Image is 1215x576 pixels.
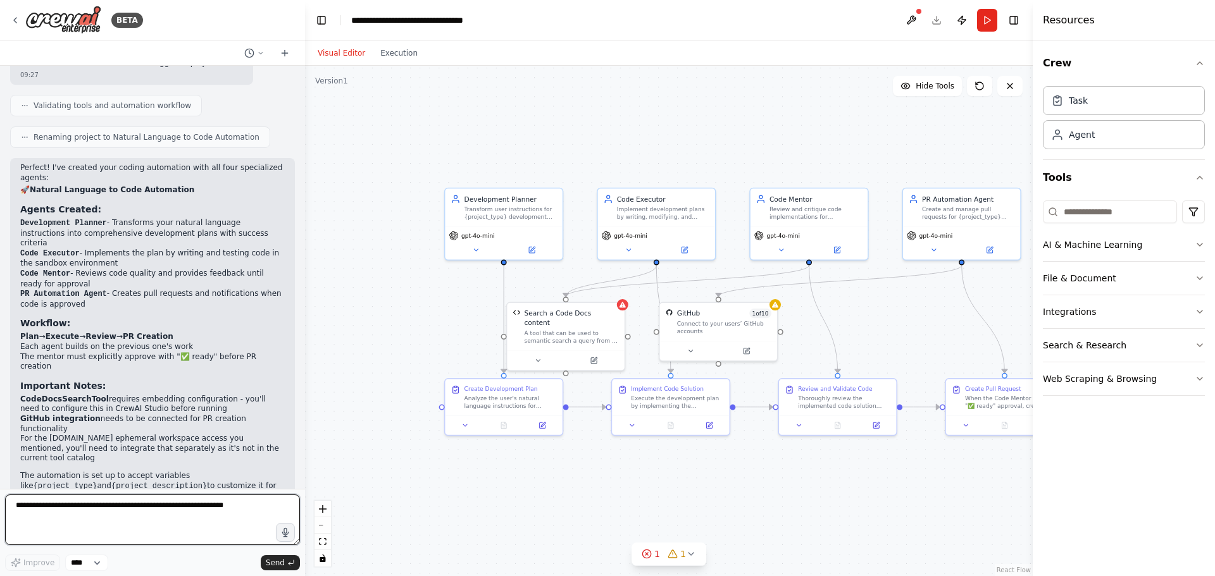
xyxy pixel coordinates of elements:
[963,244,1016,255] button: Open in side panel
[20,163,285,183] p: Perfect! I've created your coding automation with all four specialized agents:
[985,420,1025,431] button: No output available
[749,309,771,318] span: Number of enabled actions
[769,194,862,204] div: Code Mentor
[111,13,143,28] div: BETA
[20,248,285,269] li: - Implements the plan by writing and testing code in the sandbox environment
[769,205,862,221] div: Review and critique code implementations for {project_type} projects, providing constructive feed...
[464,395,557,410] div: Analyze the user's natural language instructions for developing {project_description} and create ...
[20,352,285,372] li: The mentor must explicitly approve with "✅ ready" before PR creation
[657,244,711,255] button: Open in side panel
[804,265,842,372] g: Edge from 630f35ba-547b-4527-bcb7-7fc21003e963 to e6b70826-2f22-4933-8ec9-2ca2939ee3e9
[525,329,619,345] div: A tool that can be used to semantic search a query from a Code Docs content.
[5,555,60,571] button: Improve
[20,332,285,342] li: → → →
[611,378,730,436] div: Implement Code SolutionExecute the development plan by implementing the {project_type} solution i...
[798,395,890,410] div: Thoroughly review the implemented code solution against the original plan and success criteria. A...
[513,309,520,316] img: CodeDocsSearchTool
[506,302,625,371] div: CodeDocsSearchToolSearch a Code Docs contentA tool that can be used to semantic search a query fr...
[315,550,331,567] button: toggle interactivity
[1043,262,1205,295] button: File & Document
[916,81,954,91] span: Hide Tools
[20,218,285,248] li: - Transforms your natural language instructions into comprehensive development plans with success...
[666,309,673,316] img: GitHub
[464,385,538,393] div: Create Development Plan
[373,46,425,61] button: Execution
[1069,94,1088,107] div: Task
[617,194,709,204] div: Code Executor
[34,482,97,491] code: {project_type}
[20,70,243,80] div: 09:27
[30,185,194,194] strong: Natural Language to Code Automation
[20,414,101,423] strong: GitHub integration
[20,395,285,414] li: requires embedding configuration - you'll need to configure this in CrewAI Studio before running
[123,332,173,341] strong: PR Creation
[1043,13,1095,28] h4: Resources
[20,395,109,403] strong: CodeDocsSearchTool
[902,402,940,412] g: Edge from e6b70826-2f22-4933-8ec9-2ca2939ee3e9 to 3d2d0781-efe5-4591-8129-4c0d6f97591e
[20,471,285,501] p: The automation is set up to accept variables like and to customize it for different coding projects.
[461,232,495,240] span: gpt-4o-mini
[20,318,70,328] strong: Workflow:
[275,46,295,61] button: Start a new chat
[499,265,509,372] g: Edge from e92b00c5-56ff-403d-97aa-8c1b9c168e68 to b2c78b5f-af9c-492e-ab33-0f6e82fbc8e5
[464,194,557,204] div: Development Planner
[266,558,285,568] span: Send
[25,6,101,34] img: Logo
[798,385,873,393] div: Review and Validate Code
[239,46,270,61] button: Switch to previous chat
[46,332,80,341] strong: Execute
[919,232,953,240] span: gpt-4o-mini
[261,555,300,570] button: Send
[614,232,647,240] span: gpt-4o-mini
[617,205,709,221] div: Implement development plans by writing, modifying, and testing code in the sandbox environment fo...
[677,309,701,318] div: GitHub
[631,395,723,410] div: Execute the development plan by implementing the {project_type} solution in the sandbox environme...
[922,194,1014,204] div: PR Automation Agent
[735,402,773,412] g: Edge from 606a19ce-7411-41da-a05a-300902d665ff to e6b70826-2f22-4933-8ec9-2ca2939ee3e9
[34,101,191,111] span: Validating tools and automation workflow
[1043,329,1205,362] button: Search & Research
[1026,420,1059,431] button: Open in side panel
[464,205,557,221] div: Transform user instructions for {project_type} development into comprehensive, actionable develop...
[1043,195,1205,406] div: Tools
[20,381,106,391] strong: Important Notes:
[20,290,107,298] code: PR Automation Agent
[444,378,563,436] div: Create Development PlanAnalyze the user's natural language instructions for developing {project_d...
[526,420,559,431] button: Open in side panel
[315,534,331,550] button: fit view
[569,402,606,412] g: Edge from b2c78b5f-af9c-492e-ab33-0f6e82fbc8e5 to 606a19ce-7411-41da-a05a-300902d665ff
[749,188,868,260] div: Code MentorReview and critique code implementations for {project_type} projects, providing constr...
[693,420,726,431] button: Open in side panel
[1069,128,1095,141] div: Agent
[597,188,716,260] div: Code ExecutorImplement development plans by writing, modifying, and testing code in the sandbox e...
[1043,228,1205,261] button: AI & Machine Learning
[20,289,285,309] li: - Creates pull requests and notifications when code is approved
[677,320,771,335] div: Connect to your users’ GitHub accounts
[957,265,1009,372] g: Edge from 7d54f70f-77d8-40cf-94da-60ecbb4662b2 to 3d2d0781-efe5-4591-8129-4c0d6f97591e
[651,420,691,431] button: No output available
[945,378,1064,436] div: Create Pull RequestWhen the Code Mentor provides "✅ ready" approval, create a comprehensive pull ...
[1043,160,1205,195] button: Tools
[922,205,1014,221] div: Create and manage pull requests for {project_type} projects when code is approved, including prop...
[20,414,285,434] li: needs to be connected for PR creation functionality
[818,420,858,431] button: No output available
[310,46,373,61] button: Visual Editor
[714,265,966,297] g: Edge from 7d54f70f-77d8-40cf-94da-60ecbb4662b2 to 69a0f340-eb89-4a2f-8b1e-4a4443d6ad8c
[111,482,207,491] code: {project_description}
[20,434,285,463] li: For the [DOMAIN_NAME] ephemeral workspace access you mentioned, you'll need to integrate that sep...
[680,548,686,560] span: 1
[1005,11,1023,29] button: Hide right sidebar
[561,265,814,297] g: Edge from 630f35ba-547b-4527-bcb7-7fc21003e963 to ec2ccadf-f19b-4d2b-8e58-d0449bbb8a3c
[20,332,39,341] strong: Plan
[315,501,331,517] button: zoom in
[965,385,1021,393] div: Create Pull Request
[631,385,704,393] div: Implement Code Solution
[505,244,559,255] button: Open in side panel
[483,420,524,431] button: No output available
[20,219,107,228] code: Development Planner
[20,342,285,352] li: Each agent builds on the previous one's work
[567,355,621,366] button: Open in side panel
[1043,362,1205,395] button: Web Scraping & Browsing
[315,76,348,86] div: Version 1
[351,14,494,27] nav: breadcrumb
